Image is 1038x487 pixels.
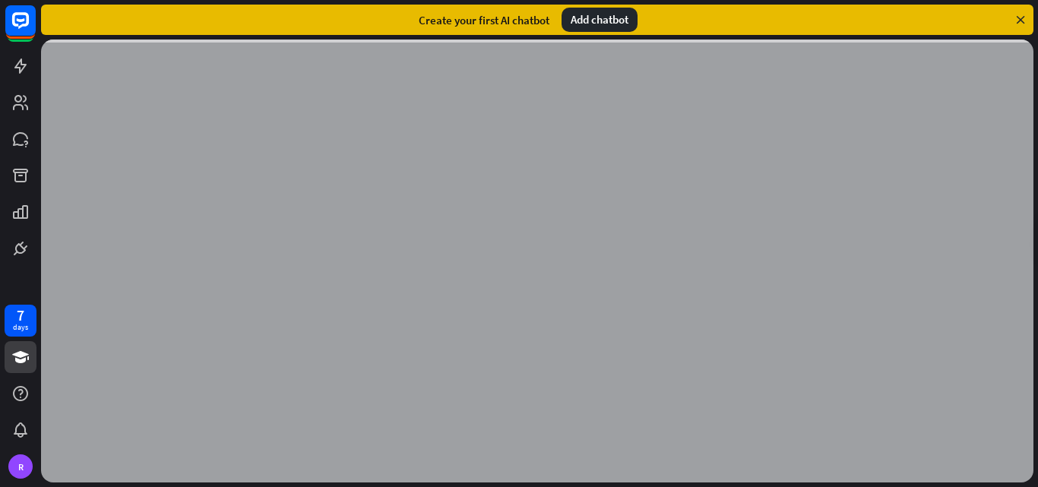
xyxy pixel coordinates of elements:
[17,308,24,322] div: 7
[562,8,638,32] div: Add chatbot
[419,13,549,27] div: Create your first AI chatbot
[5,305,36,337] a: 7 days
[8,454,33,479] div: R
[13,322,28,333] div: days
